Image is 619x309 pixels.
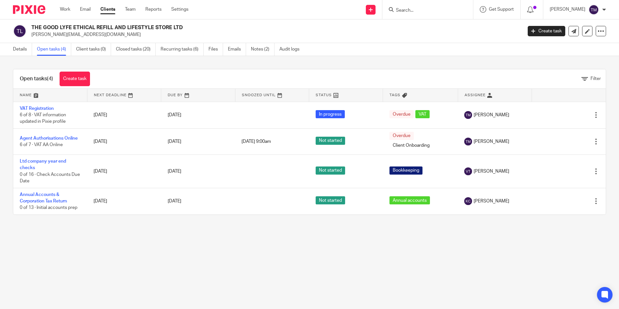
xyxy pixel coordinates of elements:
[489,7,514,12] span: Get Support
[474,198,509,204] span: [PERSON_NAME]
[171,6,188,13] a: Settings
[528,26,565,36] a: Create task
[13,24,27,38] img: svg%3E
[474,168,509,175] span: [PERSON_NAME]
[20,75,53,82] h1: Open tasks
[100,6,115,13] a: Clients
[316,93,332,97] span: Status
[20,106,54,111] a: VAT Registration
[168,139,181,144] span: [DATE]
[31,31,518,38] p: [PERSON_NAME][EMAIL_ADDRESS][DOMAIN_NAME]
[116,43,156,56] a: Closed tasks (20)
[389,142,433,150] span: Client Onboarding
[474,138,509,145] span: [PERSON_NAME]
[76,43,111,56] a: Client tasks (0)
[316,196,345,204] span: Not started
[87,102,161,128] td: [DATE]
[13,43,32,56] a: Details
[87,154,161,188] td: [DATE]
[389,110,414,118] span: Overdue
[389,166,422,175] span: Bookkeeping
[20,206,77,210] span: 0 of 13 · Initial accounts prep
[242,139,271,144] span: [DATE] 9:00am
[20,136,78,141] a: Agent Authorisations Online
[87,188,161,214] td: [DATE]
[389,93,400,97] span: Tags
[464,197,472,205] img: svg%3E
[60,6,70,13] a: Work
[316,110,345,118] span: In progress
[80,6,91,13] a: Email
[228,43,246,56] a: Emails
[474,112,509,118] span: [PERSON_NAME]
[145,6,162,13] a: Reports
[464,138,472,145] img: svg%3E
[251,43,275,56] a: Notes (2)
[589,5,599,15] img: svg%3E
[316,137,345,145] span: Not started
[389,132,414,140] span: Overdue
[591,76,601,81] span: Filter
[415,110,430,118] span: VAT
[60,72,90,86] a: Create task
[13,5,45,14] img: Pixie
[316,166,345,175] span: Not started
[20,172,80,184] span: 0 of 16 · Check Accounts Due Date
[279,43,304,56] a: Audit logs
[161,43,204,56] a: Recurring tasks (6)
[47,76,53,81] span: (4)
[20,192,67,203] a: Annual Accounts & Corporation Tax Return
[87,128,161,154] td: [DATE]
[20,159,66,170] a: Ltd company year end checks
[550,6,585,13] p: [PERSON_NAME]
[395,8,454,14] input: Search
[242,93,276,97] span: Snoozed Until
[168,199,181,203] span: [DATE]
[389,196,430,204] span: Annual accounts
[168,113,181,117] span: [DATE]
[37,43,71,56] a: Open tasks (4)
[208,43,223,56] a: Files
[20,143,63,147] span: 6 of 7 · VAT AA Online
[168,169,181,174] span: [DATE]
[31,24,421,31] h2: THE GOOD LYFE ETHICAL REFILL AND LIFESTYLE STORE LTD
[464,167,472,175] img: svg%3E
[464,111,472,119] img: svg%3E
[20,113,66,124] span: 6 of 8 · VAT information updated in Pixie profile
[125,6,136,13] a: Team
